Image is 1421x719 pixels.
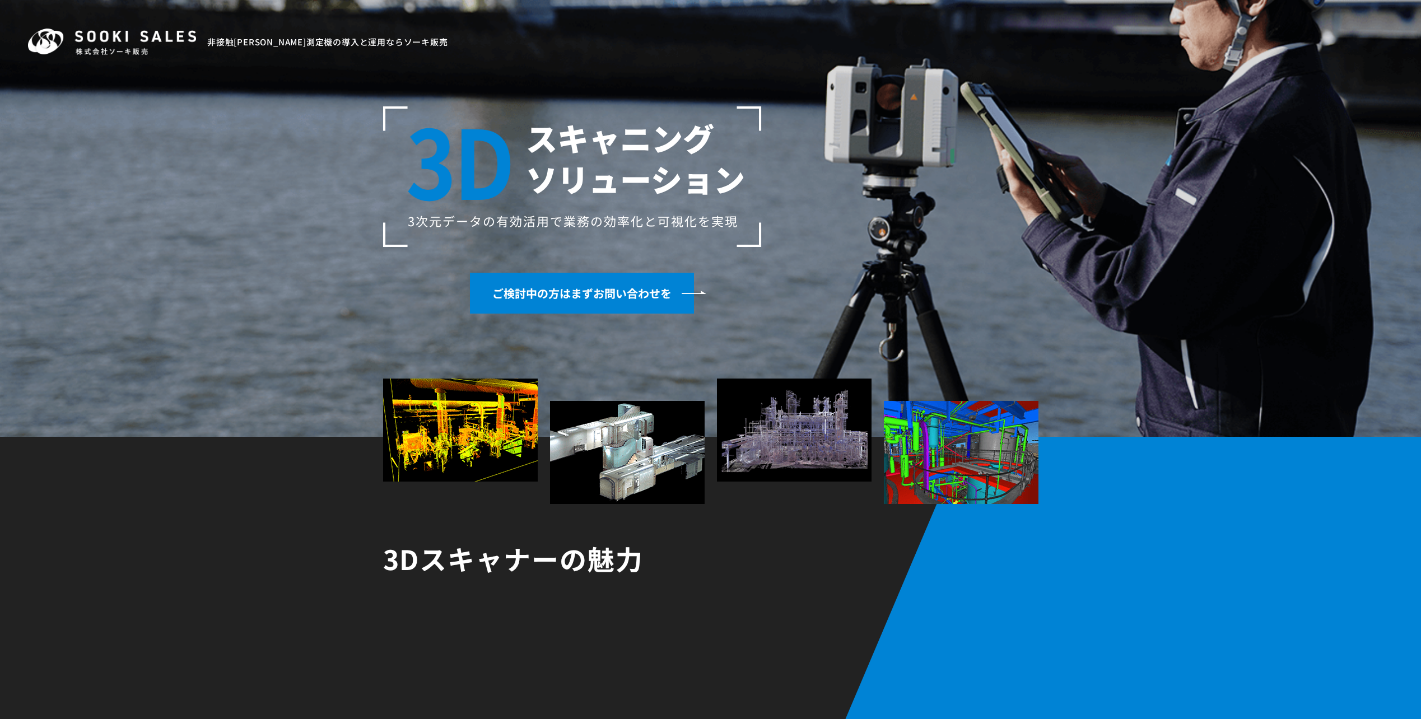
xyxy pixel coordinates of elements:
[406,111,512,206] span: 3D
[470,273,694,314] a: ご検討中の方はまずお問い合わせを
[28,28,196,56] img: 株式会社ソーキ販売
[383,543,1038,574] h2: 3Dスキャナーの魅⼒
[28,28,448,56] a: 非接触[PERSON_NAME]測定機の導入と運用ならソーキ販売
[207,36,448,49] span: 非接触[PERSON_NAME]測定機の 導入と運用ならソーキ販売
